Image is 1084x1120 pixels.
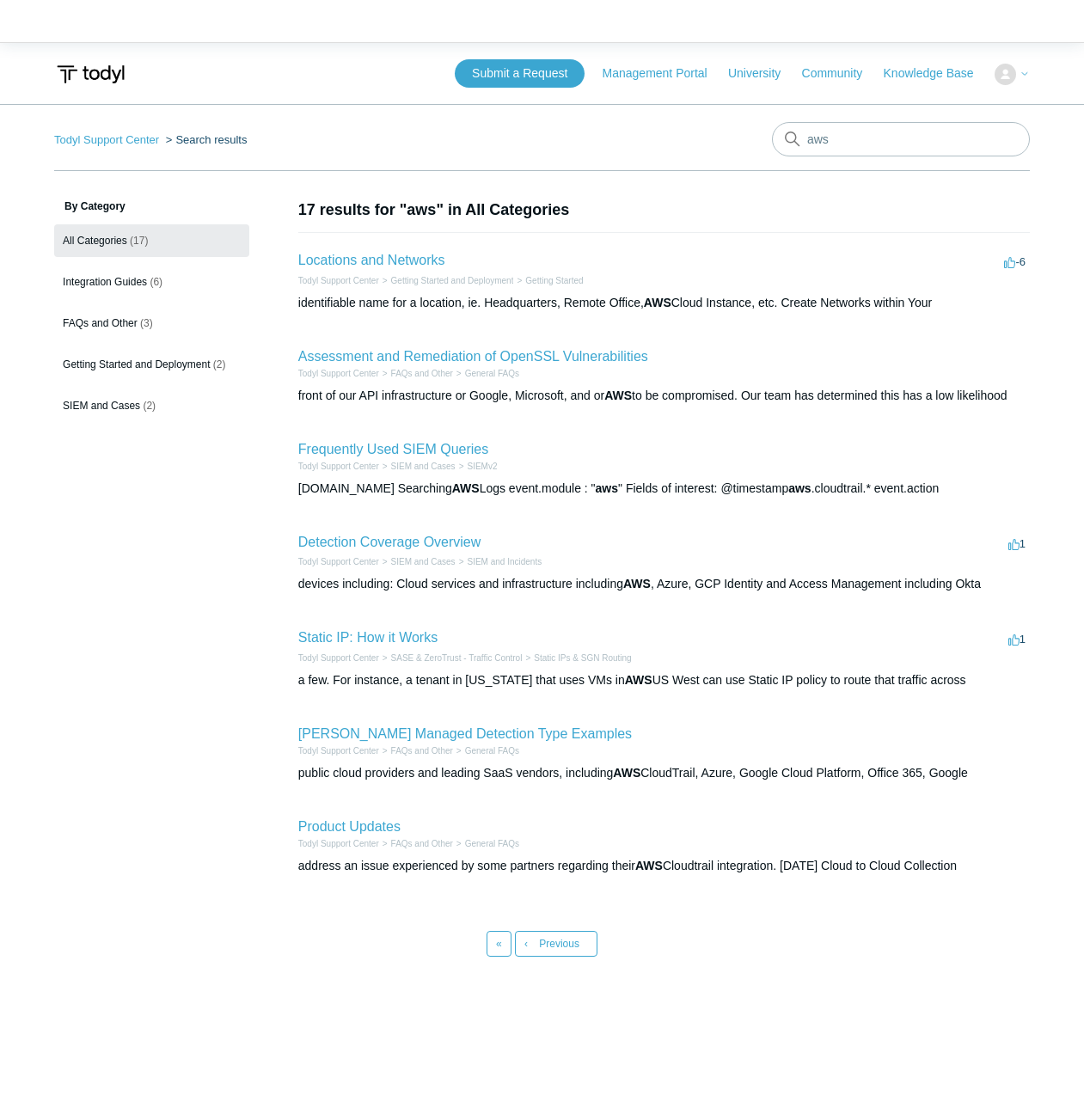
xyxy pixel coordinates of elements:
[298,630,438,645] a: Static IP: How it Works
[298,199,1030,222] h1: 17 results for "aws" in All Categories
[298,349,648,364] a: Assessment and Remediation of OpenSSL Vulnerabilities
[379,652,523,664] li: SASE & ZeroTrust - Traffic Control
[391,462,456,471] a: SIEM and Cases
[54,389,249,422] a: SIEM and Cases (2)
[298,367,379,380] li: Todyl Support Center
[467,557,542,566] a: SIEM and Incidents
[54,348,249,381] a: Getting Started and Deployment (2)
[728,64,798,83] a: University
[298,837,379,850] li: Todyl Support Center
[379,744,453,757] li: FAQs and Other
[515,931,597,957] a: Previous
[525,276,583,285] a: Getting Started
[452,481,480,495] em: AWS
[522,652,631,664] li: Static IPs & SGN Routing
[1004,255,1026,268] span: -6
[513,274,583,287] li: Getting Started
[524,938,528,950] span: ‹
[298,253,445,267] a: Locations and Networks
[140,317,153,329] span: (3)
[162,133,248,146] li: Search results
[298,274,379,287] li: Todyl Support Center
[298,480,1030,498] div: [DOMAIN_NAME] Searching Logs event.module : " " Fields of interest: @timestamp .cloudtrail.* even...
[802,64,880,83] a: Community
[788,481,811,495] em: aws
[54,58,127,90] img: Todyl Support Center Help Center home page
[379,460,456,473] li: SIEM and Cases
[379,837,453,850] li: FAQs and Other
[298,535,481,549] a: Detection Coverage Overview
[604,389,632,402] em: AWS
[298,462,379,471] a: Todyl Support Center
[298,276,379,285] a: Todyl Support Center
[298,726,632,741] a: [PERSON_NAME] Managed Detection Type Examples
[1008,633,1026,646] span: 1
[379,367,453,380] li: FAQs and Other
[298,294,1030,312] div: identifiable name for a location, ie. Headquarters, Remote Office, Cloud Instance, etc. Create Ne...
[456,460,498,473] li: SIEMv2
[63,235,127,247] span: All Categories
[298,819,401,834] a: Product Updates
[298,857,1030,875] div: address an issue experienced by some partners regarding their Cloudtrail integration. [DATE] Clou...
[456,555,542,568] li: SIEM and Incidents
[465,746,519,756] a: General FAQs
[298,369,379,378] a: Todyl Support Center
[298,575,1030,593] div: devices including: Cloud services and infrastructure including , Azure, GCP Identity and Access M...
[298,653,379,663] a: Todyl Support Center
[54,224,249,257] a: All Categories (17)
[298,652,379,664] li: Todyl Support Center
[391,557,456,566] a: SIEM and Cases
[298,744,379,757] li: Todyl Support Center
[453,744,519,757] li: General FAQs
[54,199,249,214] h3: By Category
[298,839,379,848] a: Todyl Support Center
[534,653,631,663] a: Static IPs & SGN Routing
[1008,537,1026,550] span: 1
[379,274,514,287] li: Getting Started and Deployment
[625,673,652,687] em: AWS
[391,746,453,756] a: FAQs and Other
[596,481,618,495] em: aws
[496,938,502,950] span: «
[63,358,210,370] span: Getting Started and Deployment
[772,122,1030,156] input: Search
[391,276,514,285] a: Getting Started and Deployment
[465,369,519,378] a: General FAQs
[298,460,379,473] li: Todyl Support Center
[298,442,488,456] a: Frequently Used SIEM Queries
[54,266,249,298] a: Integration Guides (6)
[644,296,671,309] em: AWS
[635,859,663,872] em: AWS
[623,577,651,591] em: AWS
[455,59,585,88] a: Submit a Request
[391,653,523,663] a: SASE & ZeroTrust - Traffic Control
[613,766,640,780] em: AWS
[213,358,226,370] span: (2)
[391,369,453,378] a: FAQs and Other
[54,133,162,146] li: Todyl Support Center
[884,64,991,83] a: Knowledge Base
[63,276,147,288] span: Integration Guides
[54,307,249,340] a: FAQs and Other (3)
[453,367,519,380] li: General FAQs
[143,400,156,412] span: (2)
[298,557,379,566] a: Todyl Support Center
[467,462,497,471] a: SIEMv2
[63,400,140,412] span: SIEM and Cases
[298,387,1030,405] div: front of our API infrastructure or Google, Microsoft, and or to be compromised. Our team has dete...
[453,837,519,850] li: General FAQs
[130,235,148,247] span: (17)
[298,764,1030,782] div: public cloud providers and leading SaaS vendors, including CloudTrail, Azure, Google Cloud Platfo...
[54,133,159,146] a: Todyl Support Center
[63,317,138,329] span: FAQs and Other
[603,64,725,83] a: Management Portal
[539,938,579,950] span: Previous
[379,555,456,568] li: SIEM and Cases
[391,839,453,848] a: FAQs and Other
[298,671,1030,689] div: a few. For instance, a tenant in [US_STATE] that uses VMs in US West can use Static IP policy to ...
[298,555,379,568] li: Todyl Support Center
[150,276,162,288] span: (6)
[298,746,379,756] a: Todyl Support Center
[465,839,519,848] a: General FAQs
